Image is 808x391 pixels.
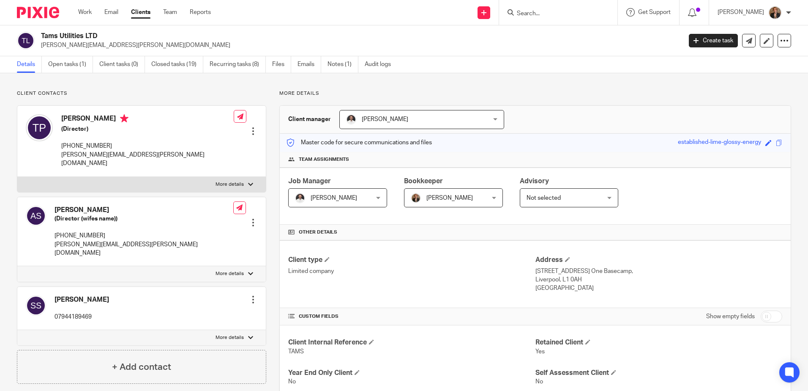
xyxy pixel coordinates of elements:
a: Recurring tasks (8) [210,56,266,73]
p: Master code for secure communications and files [286,138,432,147]
p: Client contacts [17,90,266,97]
span: TAMS [288,349,304,355]
h4: Retained Client [535,338,782,347]
p: More details [216,334,244,341]
a: Files [272,56,291,73]
h4: Client Internal Reference [288,338,535,347]
p: More details [216,270,244,277]
a: Work [78,8,92,17]
a: Details [17,56,42,73]
p: [PHONE_NUMBER] [55,231,233,240]
p: [GEOGRAPHIC_DATA] [535,284,782,292]
a: Closed tasks (19) [151,56,203,73]
h4: CUSTOM FIELDS [288,313,535,320]
span: Job Manager [288,178,331,184]
p: 07944189469 [55,313,109,321]
a: Emails [298,56,321,73]
h4: Self Assessment Client [535,369,782,377]
p: Limited company [288,267,535,275]
img: svg%3E [26,206,46,226]
p: [PERSON_NAME][EMAIL_ADDRESS][PERSON_NAME][DOMAIN_NAME] [61,151,234,168]
label: Show empty fields [706,312,755,321]
a: Audit logs [365,56,397,73]
span: Other details [299,229,337,236]
img: svg%3E [26,114,53,141]
a: Team [163,8,177,17]
i: Primary [120,114,128,123]
h4: [PERSON_NAME] [61,114,234,125]
h4: Address [535,256,782,264]
span: Team assignments [299,156,349,163]
h4: Year End Only Client [288,369,535,377]
a: Open tasks (1) [48,56,93,73]
img: svg%3E [26,295,46,316]
img: WhatsApp%20Image%202025-04-23%20at%2010.20.30_16e186ec.jpg [768,6,782,19]
p: [PERSON_NAME][EMAIL_ADDRESS][PERSON_NAME][DOMAIN_NAME] [55,240,233,258]
p: [STREET_ADDRESS] One Basecamp, [535,267,782,275]
h2: Tams Utilities LTD [41,32,549,41]
img: WhatsApp%20Image%202025-04-23%20at%2010.20.30_16e186ec.jpg [411,193,421,203]
img: svg%3E [17,32,35,50]
h5: (Director (wifes name)) [55,215,233,223]
p: More details [279,90,791,97]
span: Yes [535,349,545,355]
div: established-lime-glossy-energy [678,138,761,148]
span: [PERSON_NAME] [311,195,357,201]
h4: [PERSON_NAME] [55,206,233,215]
span: Bookkeeper [404,178,443,184]
p: [PERSON_NAME] [718,8,764,17]
input: Search [516,10,592,18]
h4: + Add contact [112,361,171,374]
h3: Client manager [288,115,331,124]
img: dom%20slack.jpg [346,114,356,124]
span: Not selected [527,195,561,201]
h4: [PERSON_NAME] [55,295,109,304]
a: Create task [689,34,738,47]
a: Email [104,8,118,17]
a: Client tasks (0) [99,56,145,73]
a: Notes (1) [328,56,358,73]
span: [PERSON_NAME] [362,116,408,122]
p: [PERSON_NAME][EMAIL_ADDRESS][PERSON_NAME][DOMAIN_NAME] [41,41,676,50]
h4: Client type [288,256,535,264]
img: Pixie [17,7,59,18]
span: Get Support [638,9,671,15]
a: Reports [190,8,211,17]
p: More details [216,181,244,188]
p: Liverpool, L1 0AH [535,275,782,284]
img: dom%20slack.jpg [295,193,305,203]
span: Advisory [520,178,549,184]
a: Clients [131,8,150,17]
p: [PHONE_NUMBER] [61,142,234,150]
span: No [288,379,296,385]
span: No [535,379,543,385]
h5: (Director) [61,125,234,133]
span: [PERSON_NAME] [426,195,473,201]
